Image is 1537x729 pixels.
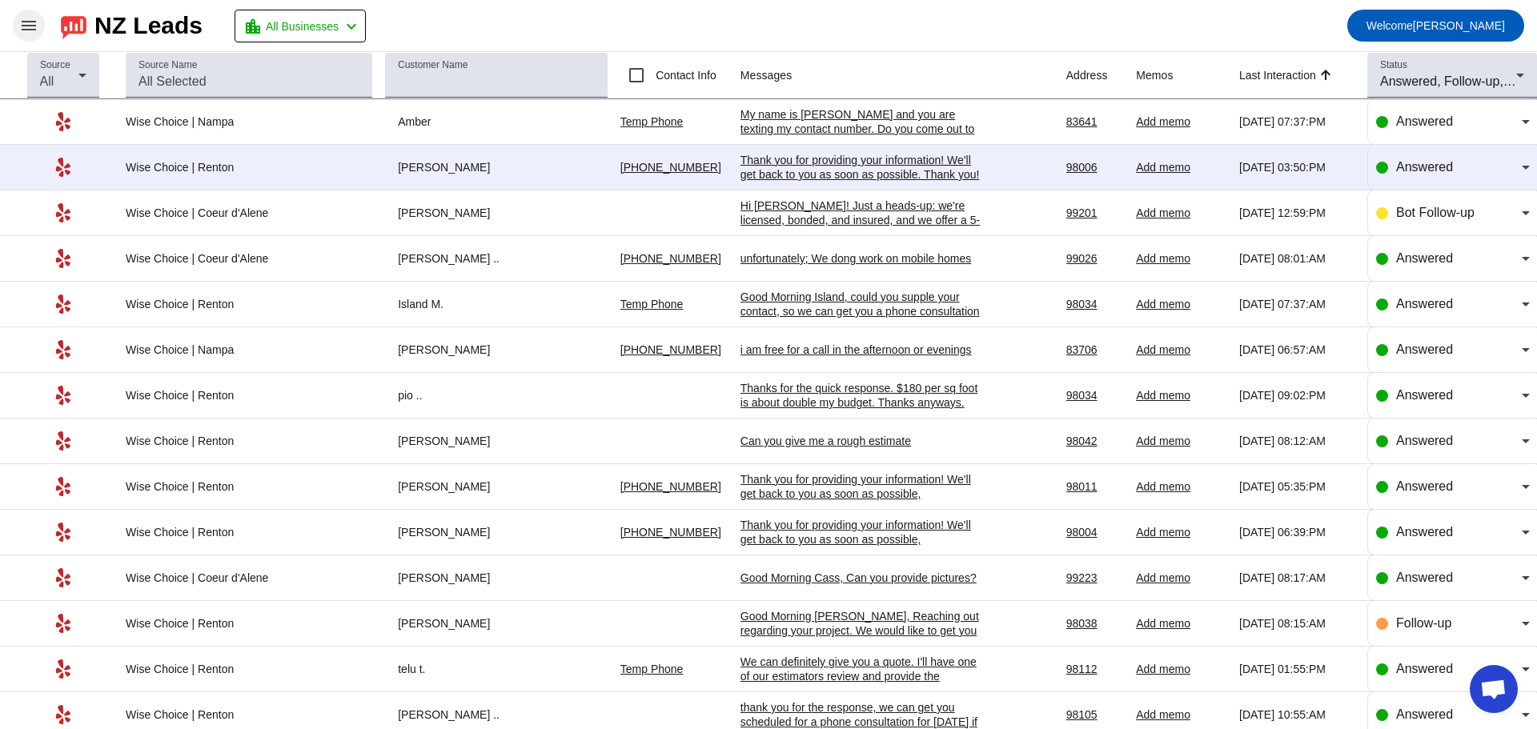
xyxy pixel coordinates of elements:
[19,16,38,35] mat-icon: menu
[126,479,366,494] div: Wise Choice | Renton
[620,298,684,310] a: Temp Phone
[398,60,468,70] mat-label: Customer Name
[126,662,366,676] div: Wise Choice | Renton
[385,662,608,676] div: telu t.
[1136,52,1239,99] th: Memos
[126,160,366,174] div: Wise Choice | Renton
[385,571,608,585] div: [PERSON_NAME]
[1239,251,1354,266] div: [DATE] 08:01:AM
[1136,342,1226,357] div: Add memo
[1396,525,1453,539] span: Answered
[1066,525,1124,539] div: 98004
[126,388,366,403] div: Wise Choice | Renton
[54,203,73,222] mat-icon: Yelp
[1066,707,1124,722] div: 98105
[620,480,721,493] a: [PHONE_NUMBER]
[54,614,73,633] mat-icon: Yelp
[54,112,73,131] mat-icon: Yelp
[740,609,981,652] div: Good Morning [PERSON_NAME], Reaching out regarding your project. We would like to get you schedule.
[1396,571,1453,584] span: Answered
[740,107,981,150] div: My name is [PERSON_NAME] and you are texting my contact number. Do you come out to [GEOGRAPHIC_DA...
[1470,665,1518,713] div: Open chat
[54,659,73,679] mat-icon: Yelp
[40,60,70,70] mat-label: Source
[54,431,73,451] mat-icon: Yelp
[1239,342,1354,357] div: [DATE] 06:57:AM
[1066,479,1124,494] div: 98011
[54,523,73,542] mat-icon: Yelp
[1380,60,1407,70] mat-label: Status
[740,381,981,410] div: Thanks for the quick response. $180 per sq foot is about double my budget. Thanks anyways.
[1066,662,1124,676] div: 98112
[740,290,981,318] div: Good Morning Island, could you supple your contact, so we can get you a phone consultation
[1239,114,1354,129] div: [DATE] 07:37:PM
[1239,662,1354,676] div: [DATE] 01:55:PM
[1396,297,1453,310] span: Answered
[740,518,981,561] div: Thank you for providing your information! We'll get back to you as soon as possible, considering ...
[126,251,366,266] div: Wise Choice | Coeur d'Alene
[385,251,608,266] div: [PERSON_NAME] ..
[54,249,73,268] mat-icon: Yelp
[1066,571,1124,585] div: 99223
[1239,616,1354,631] div: [DATE] 08:15:AM
[1066,388,1124,403] div: 98034
[1066,342,1124,357] div: 83706
[620,663,684,675] a: Temp Phone
[385,525,608,539] div: [PERSON_NAME]
[266,15,339,38] span: All Businesses
[1396,434,1453,447] span: Answered
[1136,525,1226,539] div: Add memo
[126,434,366,448] div: Wise Choice | Renton
[385,114,608,129] div: Amber
[1396,160,1453,174] span: Answered
[385,388,608,403] div: pio ..
[1136,388,1226,403] div: Add memo
[126,114,366,129] div: Wise Choice | Nampa
[385,342,608,357] div: [PERSON_NAME]
[54,386,73,405] mat-icon: Yelp
[1066,616,1124,631] div: 98038
[385,206,608,220] div: [PERSON_NAME]
[740,655,981,698] div: We can definitely give you a quote. I'll have one of our estimators review and provide the estimate.
[126,525,366,539] div: Wise Choice | Renton
[126,616,366,631] div: Wise Choice | Renton
[740,342,981,357] div: i am free for a call in the afternoon or evenings
[1066,114,1124,129] div: 83641
[1136,616,1226,631] div: Add memo
[385,160,608,174] div: [PERSON_NAME]
[1396,616,1451,630] span: Follow-up
[1136,206,1226,220] div: Add memo
[342,17,361,36] mat-icon: chevron_left
[1239,206,1354,220] div: [DATE] 12:59:PM
[54,477,73,496] mat-icon: Yelp
[1136,297,1226,311] div: Add memo
[385,616,608,631] div: [PERSON_NAME]
[1066,52,1137,99] th: Address
[385,434,608,448] div: [PERSON_NAME]
[1239,571,1354,585] div: [DATE] 08:17:AM
[1396,114,1453,128] span: Answered
[620,526,721,539] a: [PHONE_NUMBER]
[1136,707,1226,722] div: Add memo
[740,198,981,285] div: Hi [PERSON_NAME]! Just a heads-up: we're licensed, bonded, and insured, and we offer a 5-YEAR cra...
[385,479,608,494] div: [PERSON_NAME]
[1239,479,1354,494] div: [DATE] 05:35:PM
[138,60,197,70] mat-label: Source Name
[740,571,981,585] div: Good Morning Cass, Can you provide pictures?
[740,153,981,182] div: Thank you for providing your information! We'll get back to you as soon as possible. Thank you!​
[740,251,981,266] div: unfortunately; We dong work on mobile homes
[740,52,1066,99] th: Messages
[94,14,203,37] div: NZ Leads
[1347,10,1524,42] button: Welcome[PERSON_NAME]
[1396,662,1453,675] span: Answered
[1239,160,1354,174] div: [DATE] 03:50:PM
[1239,525,1354,539] div: [DATE] 06:39:PM
[1136,251,1226,266] div: Add memo
[1396,707,1453,721] span: Answered
[54,294,73,314] mat-icon: Yelp
[1066,251,1124,266] div: 99026
[1396,342,1453,356] span: Answered
[54,340,73,359] mat-icon: Yelp
[1136,434,1226,448] div: Add memo
[1239,388,1354,403] div: [DATE] 09:02:PM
